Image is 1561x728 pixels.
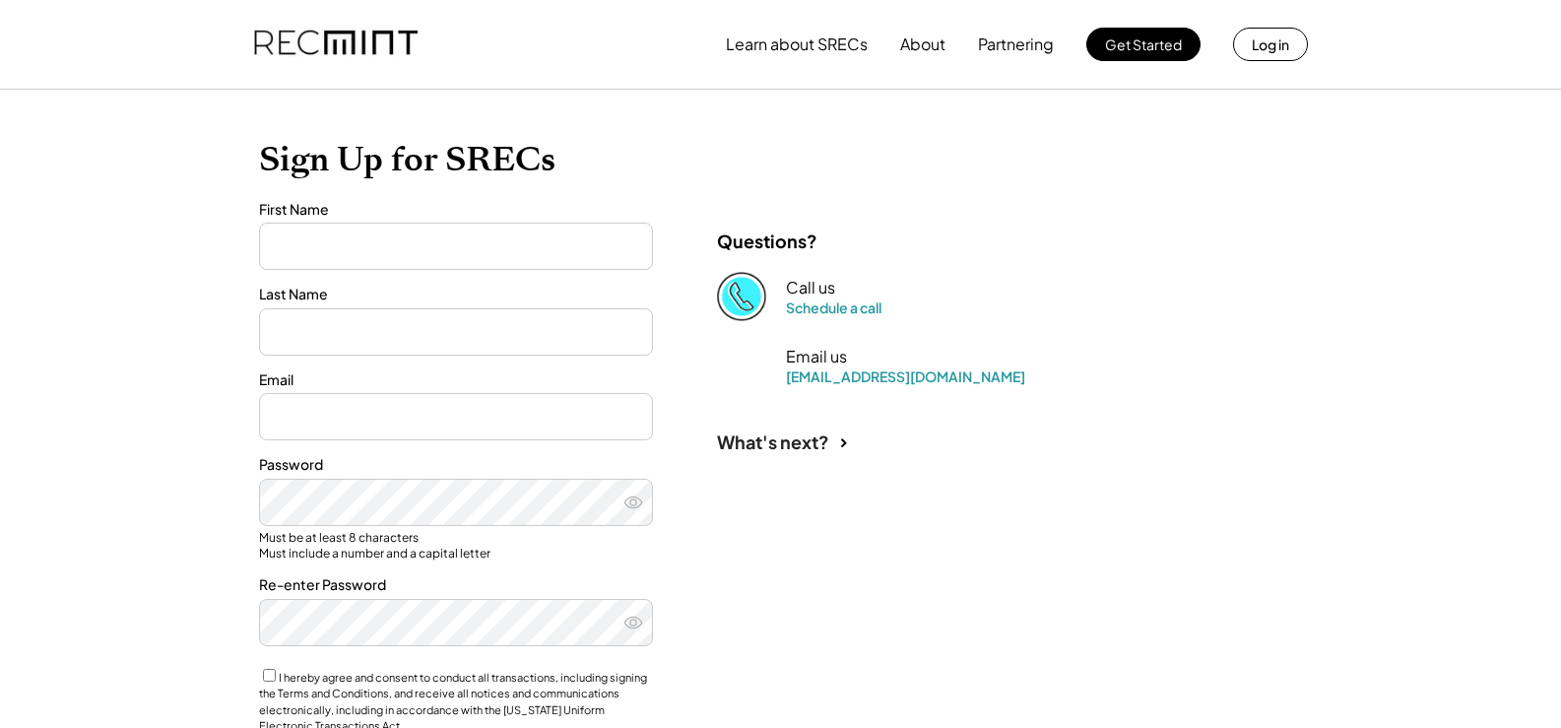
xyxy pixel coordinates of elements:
[717,272,766,321] img: Phone%20copy%403x.png
[259,139,1303,180] h1: Sign Up for SRECs
[726,25,868,64] button: Learn about SRECs
[259,455,653,475] div: Password
[786,367,1025,385] a: [EMAIL_ADDRESS][DOMAIN_NAME]
[254,11,418,78] img: recmint-logotype%403x.png
[259,200,653,220] div: First Name
[786,298,881,316] a: Schedule a call
[717,430,829,453] div: What's next?
[786,278,835,298] div: Call us
[259,370,653,390] div: Email
[786,347,847,367] div: Email us
[1086,28,1201,61] button: Get Started
[259,530,653,561] div: Must be at least 8 characters Must include a number and a capital letter
[900,25,945,64] button: About
[717,341,766,390] img: yH5BAEAAAAALAAAAAABAAEAAAIBRAA7
[259,285,653,304] div: Last Name
[978,25,1054,64] button: Partnering
[717,230,817,252] div: Questions?
[259,575,653,595] div: Re-enter Password
[1233,28,1308,61] button: Log in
